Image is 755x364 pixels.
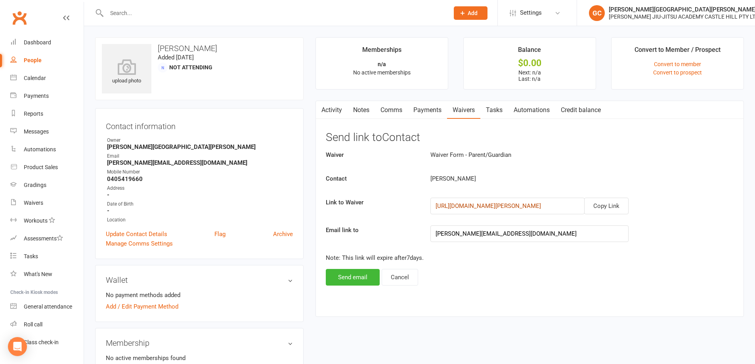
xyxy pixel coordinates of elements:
div: $0.00 [471,59,589,67]
div: [PERSON_NAME] [424,174,669,183]
label: Contact [320,174,425,183]
a: Activity [316,101,348,119]
a: Calendar [10,69,84,87]
label: Waiver [320,150,425,160]
h3: Wallet [106,276,293,284]
a: Convert to prospect [653,69,702,76]
a: Automations [10,141,84,158]
a: Manage Comms Settings [106,239,173,248]
a: Comms [375,101,408,119]
a: Reports [10,105,84,123]
a: General attendance kiosk mode [10,298,84,316]
a: Automations [508,101,555,119]
div: Reports [24,111,43,117]
button: Copy Link [584,198,629,214]
a: People [10,51,84,69]
div: General attendance [24,303,72,310]
div: Location [107,216,293,224]
p: Note: This link will expire after 7 days. [326,253,734,263]
div: Mobile Number [107,168,293,176]
h3: Contact information [106,119,293,131]
div: Dashboard [24,39,51,46]
div: Waiver Form - Parent/Guardian [424,150,669,160]
strong: - [107,191,293,198]
div: Convert to Member / Prospect [635,45,721,59]
a: Waivers [447,101,480,119]
a: Add / Edit Payment Method [106,302,178,311]
span: Not Attending [169,64,212,71]
h3: Membership [106,339,293,347]
div: Roll call [24,321,42,328]
span: Add [468,10,478,16]
div: GC [589,5,605,21]
time: Added [DATE] [158,54,194,61]
div: Messages [24,128,49,135]
div: Memberships [362,45,401,59]
div: Email [107,152,293,160]
a: Workouts [10,212,84,230]
a: Payments [10,87,84,105]
div: Address [107,185,293,192]
div: Gradings [24,182,46,188]
div: People [24,57,42,63]
strong: [PERSON_NAME][EMAIL_ADDRESS][DOMAIN_NAME] [107,159,293,166]
a: Tasks [480,101,508,119]
label: Email link to [320,225,425,235]
a: Product Sales [10,158,84,176]
strong: 0405419660 [107,175,293,183]
button: Add [454,6,487,20]
a: Clubworx [10,8,29,28]
div: Payments [24,93,49,99]
a: Gradings [10,176,84,194]
div: upload photo [102,59,151,85]
a: Payments [408,101,447,119]
p: No active memberships found [106,353,293,363]
div: Tasks [24,253,38,259]
a: Flag [214,229,226,239]
strong: n/a [378,61,386,67]
a: What's New [10,265,84,283]
span: No active memberships [353,69,411,76]
div: Owner [107,137,293,144]
a: Archive [273,229,293,239]
div: Assessments [24,235,63,242]
a: Tasks [10,248,84,265]
a: Assessments [10,230,84,248]
div: Date of Birth [107,200,293,208]
a: Credit balance [555,101,606,119]
button: Cancel [382,269,418,286]
a: Convert to member [654,61,701,67]
strong: - [107,207,293,214]
div: Workouts [24,217,48,224]
div: What's New [24,271,52,277]
input: Search... [104,8,443,19]
div: Automations [24,146,56,152]
a: Waivers [10,194,84,212]
div: Open Intercom Messenger [8,337,27,356]
a: Update Contact Details [106,229,167,239]
li: No payment methods added [106,290,293,300]
h3: [PERSON_NAME] [102,44,297,53]
div: Calendar [24,75,46,81]
label: Link to Waiver [320,198,425,207]
a: [URL][DOMAIN_NAME][PERSON_NAME] [436,202,541,210]
a: Notes [348,101,375,119]
div: Class check-in [24,339,59,345]
div: Balance [518,45,541,59]
div: Product Sales [24,164,58,170]
strong: [PERSON_NAME][GEOGRAPHIC_DATA][PERSON_NAME] [107,143,293,151]
span: Settings [520,4,542,22]
a: Dashboard [10,34,84,51]
a: Class kiosk mode [10,334,84,351]
p: Next: n/a Last: n/a [471,69,589,82]
a: Messages [10,123,84,141]
h3: Send link to Contact [326,131,734,144]
button: Send email [326,269,380,286]
div: Waivers [24,200,43,206]
a: Roll call [10,316,84,334]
